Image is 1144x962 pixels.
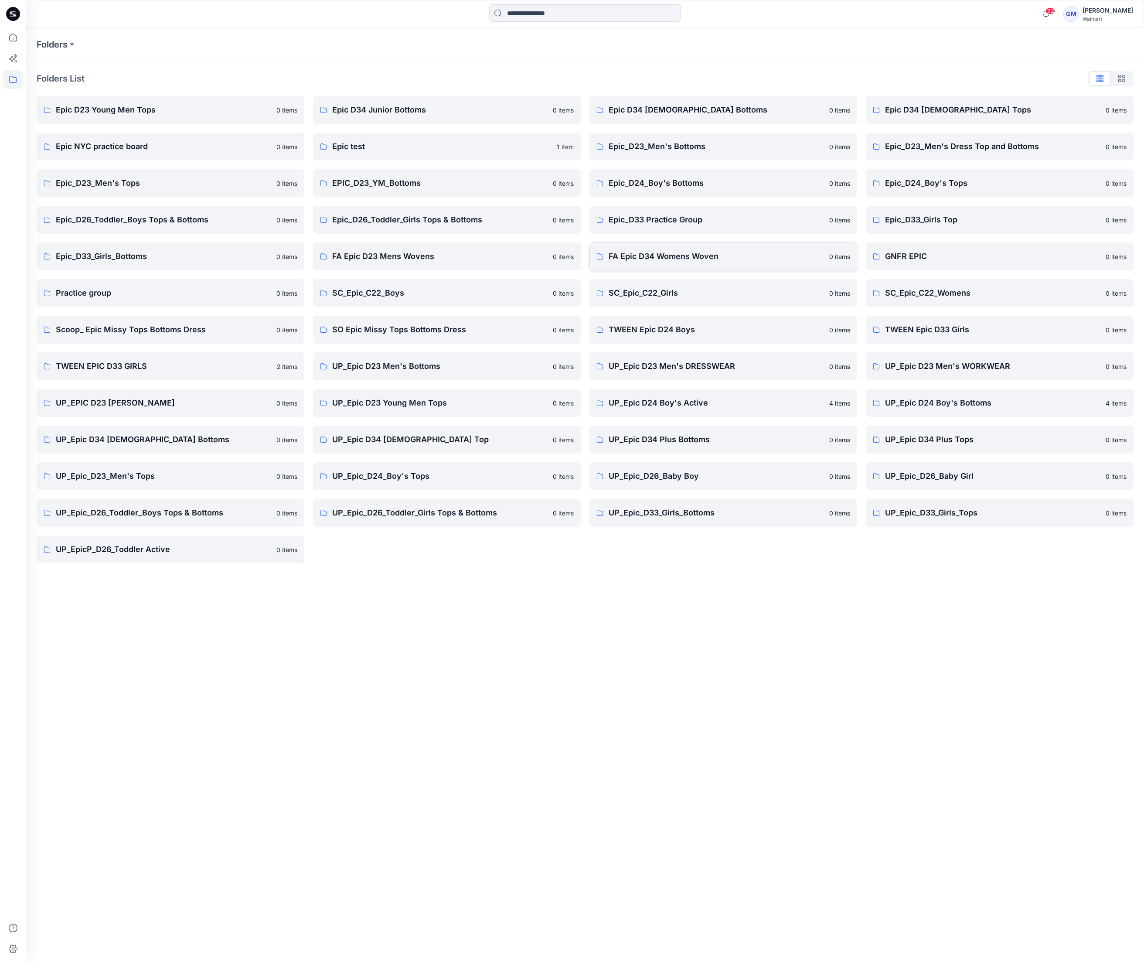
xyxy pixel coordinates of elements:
p: Epic D23 Young Men Tops [56,104,271,116]
p: 0 items [829,215,850,225]
p: Epic D34 Junior Bottoms [332,104,548,116]
p: 0 items [276,106,297,115]
p: 0 items [829,362,850,371]
a: FA Epic D23 Mens Wovens0 items [313,242,581,270]
p: 0 items [276,435,297,444]
p: UP_Epic D24 Boy's Active [609,397,824,409]
p: SC_Epic_C22_Womens [885,287,1100,299]
a: SC_Epic_C22_Boys0 items [313,279,581,307]
p: UP_Epic_D24_Boy's Tops [332,470,548,482]
a: Epic D23 Young Men Tops0 items [37,96,304,124]
p: GNFR EPIC [885,250,1100,263]
p: Epic_D23_Men's Tops [56,177,271,189]
p: 0 items [276,215,297,225]
p: 0 items [553,325,574,334]
p: Epic_D24_Boy's Bottoms [609,177,824,189]
p: 0 items [1106,472,1127,481]
p: 2 items [277,362,297,371]
a: Epic_D26_Toddler_Girls Tops & Bottoms0 items [313,206,581,234]
p: Epic_D33 Practice Group [609,214,824,226]
p: UP_Epic D34 Plus Bottoms [609,433,824,446]
p: 0 items [553,472,574,481]
span: 32 [1045,7,1055,14]
p: 0 items [829,508,850,518]
a: UP_Epic_D26_Baby Girl0 items [866,462,1134,490]
p: 0 items [553,179,574,188]
p: UP_Epic D34 [DEMOGRAPHIC_DATA] Top [332,433,548,446]
p: UP_Epic D34 Plus Tops [885,433,1100,446]
a: UP_Epic_D33_Girls_Tops0 items [866,499,1134,527]
p: Epic_D33_Girls Top [885,214,1100,226]
p: UP_Epic D23 Men's WORKWEAR [885,360,1100,372]
p: UP_Epic_D33_Girls_Bottoms [609,507,824,519]
a: Practice group0 items [37,279,304,307]
a: TWEEN Epic D24 Boys0 items [589,316,857,344]
a: UP_Epic_D26_Toddler_Boys Tops & Bottoms0 items [37,499,304,527]
a: UP_Epic D24 Boy's Active4 items [589,389,857,417]
p: UP_Epic_D26_Toddler_Boys Tops & Bottoms [56,507,271,519]
p: 0 items [1106,252,1127,261]
p: 0 items [276,472,297,481]
p: UP_EPIC D23 [PERSON_NAME] [56,397,271,409]
p: UP_Epic_D33_Girls_Tops [885,507,1100,519]
a: UP_Epic_D24_Boy's Tops0 items [313,462,581,490]
a: UP_Epic D23 Young Men Tops0 items [313,389,581,417]
a: Folders [37,38,68,51]
p: EPIC_D23_YM_Bottoms [332,177,548,189]
p: Epic_D24_Boy's Tops [885,177,1100,189]
a: SC_Epic_C22_Girls0 items [589,279,857,307]
p: 0 items [829,106,850,115]
div: Walmart [1083,16,1133,22]
p: UP_EpicP_D26_Toddler Active [56,543,271,556]
p: 0 items [829,179,850,188]
p: UP_Epic_D26_Toddler_Girls Tops & Bottoms [332,507,548,519]
a: TWEEN Epic D33 Girls0 items [866,316,1134,344]
a: Epic_D23_Men's Dress Top and Bottoms0 items [866,133,1134,160]
p: UP_Epic D23 Men's DRESSWEAR [609,360,824,372]
p: 0 items [829,289,850,298]
p: 0 items [1106,435,1127,444]
p: UP_Epic_D26_Baby Boy [609,470,824,482]
p: 0 items [1106,142,1127,151]
p: UP_Epic D23 Young Men Tops [332,397,548,409]
a: Scoop_ Epic Missy Tops Bottoms Dress0 items [37,316,304,344]
a: Epic_D23_Men's Tops0 items [37,169,304,197]
a: Epic NYC practice board0 items [37,133,304,160]
p: SC_Epic_C22_Boys [332,287,548,299]
p: 0 items [276,289,297,298]
p: Practice group [56,287,271,299]
p: 4 items [1106,399,1127,408]
p: 0 items [829,252,850,261]
p: Folders List [37,72,85,85]
a: FA Epic D34 Womens Woven0 items [589,242,857,270]
p: SO Epic Missy Tops Bottoms Dress [332,324,548,336]
p: 0 items [829,325,850,334]
p: UP_Epic D34 [DEMOGRAPHIC_DATA] Bottoms [56,433,271,446]
a: Epic D34 Junior Bottoms0 items [313,96,581,124]
a: Epic_D33_Girls_Bottoms0 items [37,242,304,270]
a: UP_Epic D23 Men's Bottoms0 items [313,352,581,380]
p: 0 items [553,362,574,371]
p: 0 items [829,142,850,151]
a: Epic_D24_Boy's Bottoms0 items [589,169,857,197]
a: SO Epic Missy Tops Bottoms Dress0 items [313,316,581,344]
a: UP_EpicP_D26_Toddler Active0 items [37,536,304,563]
p: 0 items [553,399,574,408]
div: GM [1063,6,1079,22]
a: UP_Epic D34 Plus Tops0 items [866,426,1134,454]
p: 0 items [1106,215,1127,225]
a: Epic D34 [DEMOGRAPHIC_DATA] Bottoms0 items [589,96,857,124]
p: 0 items [276,399,297,408]
p: SC_Epic_C22_Girls [609,287,824,299]
p: 1 item [557,142,574,151]
div: [PERSON_NAME] [1083,5,1133,16]
a: UP_Epic D34 [DEMOGRAPHIC_DATA] Bottoms0 items [37,426,304,454]
p: 4 items [829,399,850,408]
a: UP_Epic D23 Men's DRESSWEAR0 items [589,352,857,380]
a: Epic_D24_Boy's Tops0 items [866,169,1134,197]
p: Epic_D26_Toddler_Girls Tops & Bottoms [332,214,548,226]
p: 0 items [1106,508,1127,518]
a: UP_Epic D23 Men's WORKWEAR0 items [866,352,1134,380]
a: UP_Epic_D23_Men's Tops0 items [37,462,304,490]
p: Epic D34 [DEMOGRAPHIC_DATA] Tops [885,104,1100,116]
